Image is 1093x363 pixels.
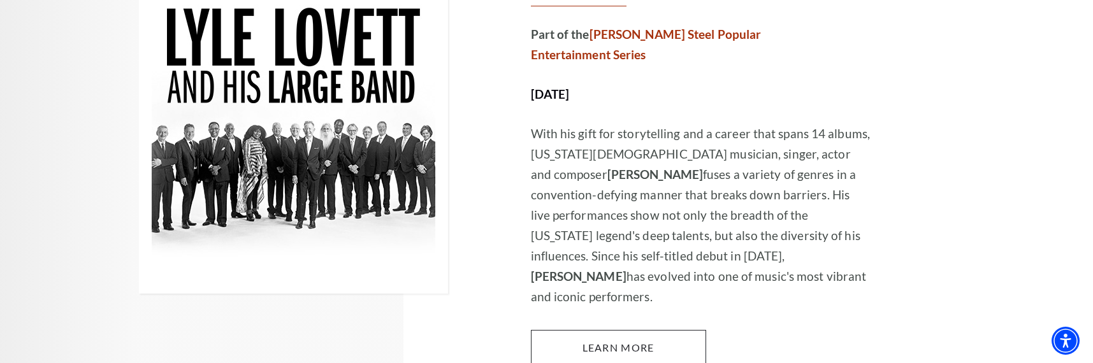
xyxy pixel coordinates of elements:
strong: [DATE] [531,87,570,101]
a: [PERSON_NAME] Steel Popular Entertainment Series [531,27,762,62]
strong: [PERSON_NAME] [531,269,626,283]
p: With his gift for storytelling and a career that spans 14 albums, [US_STATE][DEMOGRAPHIC_DATA] mu... [531,124,872,307]
strong: [PERSON_NAME] [607,167,703,181]
strong: Part of the [531,27,762,62]
div: Accessibility Menu [1052,327,1080,355]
